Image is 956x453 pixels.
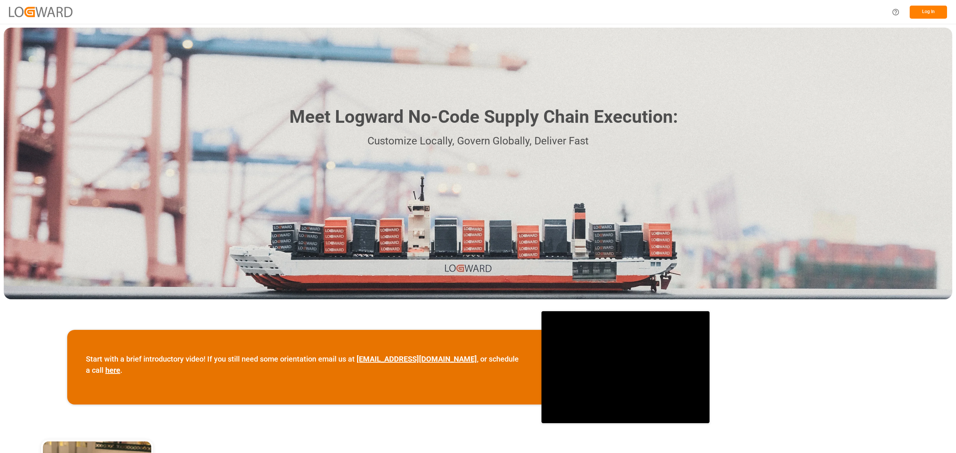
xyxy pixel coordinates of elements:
button: Log In [910,6,947,19]
button: Help Center [887,4,904,21]
h1: Meet Logward No-Code Supply Chain Execution: [289,104,678,130]
a: here [105,366,120,375]
p: Customize Locally, Govern Globally, Deliver Fast [278,133,678,150]
a: [EMAIL_ADDRESS][DOMAIN_NAME] [357,354,477,363]
p: Start with a brief introductory video! If you still need some orientation email us at , or schedu... [86,353,523,376]
img: Logward_new_orange.png [9,7,72,17]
